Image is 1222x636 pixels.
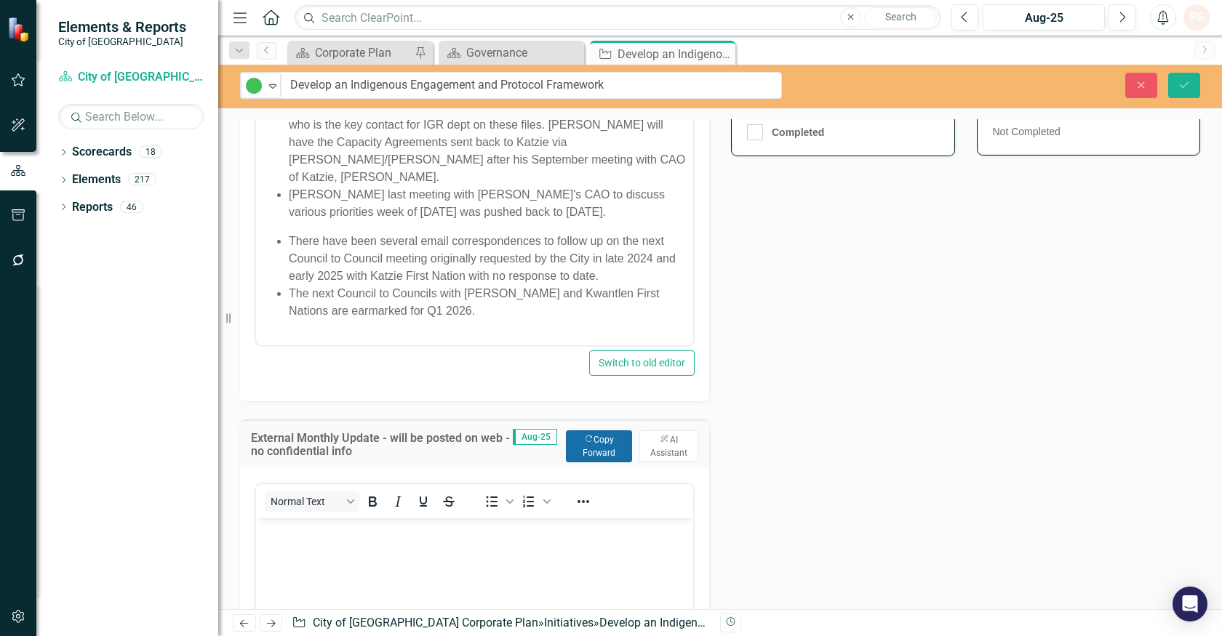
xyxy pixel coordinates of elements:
[618,45,732,63] div: Develop an Indigenous Engagement and Protocol Framework
[58,18,186,36] span: Elements & Reports
[315,44,411,62] div: Corporate Plan
[256,92,693,345] iframe: Rich Text Area
[7,16,33,41] img: ClearPoint Strategy
[245,77,263,94] img: In Progress
[72,144,132,161] a: Scorecards
[513,429,557,445] span: Aug-25
[291,44,411,62] a: Corporate Plan
[639,430,698,462] button: AI Assistant
[139,146,162,158] div: 18
[978,113,1200,155] div: Not Completed
[1183,4,1210,31] button: PS
[411,491,436,512] button: Underline
[58,36,186,47] small: City of [GEOGRAPHIC_DATA]
[885,11,916,23] span: Search
[360,491,385,512] button: Bold
[251,432,513,457] h3: External Monthly Update - will be posted on web - no confidential info
[265,491,359,512] button: Block Normal Text
[295,5,941,31] input: Search ClearPoint...
[589,350,695,376] button: Switch to old editor
[864,7,937,28] button: Search
[571,491,596,512] button: Reveal or hide additional toolbar items
[544,616,594,629] a: Initiatives
[281,72,782,99] input: This field is required
[479,491,516,512] div: Bullet list
[72,199,113,216] a: Reports
[120,201,143,213] div: 46
[72,172,121,188] a: Elements
[271,496,342,507] span: Normal Text
[983,4,1105,31] button: Aug-25
[313,616,538,629] a: City of [GEOGRAPHIC_DATA] Corporate Plan
[436,491,461,512] button: Strikethrough
[58,69,204,86] a: City of [GEOGRAPHIC_DATA] Corporate Plan
[128,174,156,186] div: 217
[58,104,204,129] input: Search Below...
[466,44,580,62] div: Governance
[566,430,632,462] button: Copy Forward
[988,9,1100,27] div: Aug-25
[292,615,709,632] div: » »
[1173,587,1207,621] div: Open Intercom Messenger
[442,44,580,62] a: Governance
[599,616,913,629] div: Develop an Indigenous Engagement and Protocol Framework
[386,491,410,512] button: Italic
[516,491,553,512] div: Numbered list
